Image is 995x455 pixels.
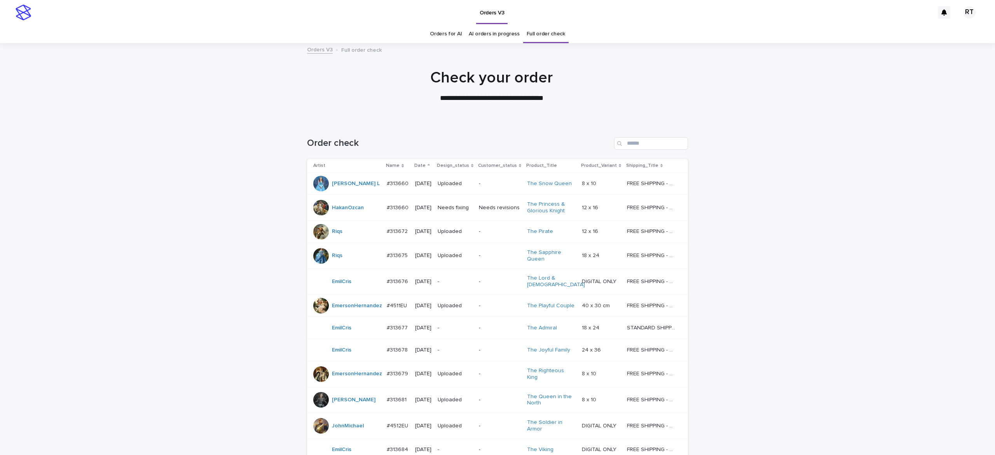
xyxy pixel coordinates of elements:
p: FREE SHIPPING - preview in 1-2 business days, after your approval delivery will take 5-10 busines... [627,301,677,309]
p: [DATE] [415,180,431,187]
p: - [479,397,521,403]
tr: [PERSON_NAME] #313681#313681 [DATE]Uploaded-The Queen in the North 8 x 108 x 10 FREE SHIPPING - p... [307,387,688,413]
p: 12 x 16 [582,203,600,211]
p: Needs fixing [438,205,473,211]
p: #313660 [387,179,410,187]
p: Uploaded [438,371,473,377]
p: #313678 [387,345,409,353]
p: - [479,228,521,235]
a: [PERSON_NAME] L [332,180,380,187]
p: FREE SHIPPING - preview in 1-2 business days, after your approval delivery will take 5-10 b.d. [627,445,677,453]
p: FREE SHIPPING - preview in 1-2 business days, after your approval delivery will take 5-10 b.d. [627,227,677,235]
a: The Lord & [DEMOGRAPHIC_DATA] [527,275,585,288]
tr: EmilCris #313677#313677 [DATE]--The Admiral 18 x 2418 x 24 STANDARD SHIPPING - Up to 4 weeksSTAND... [307,317,688,339]
div: RT [963,6,976,19]
p: - [479,252,521,259]
a: EmilCris [332,347,351,353]
a: [PERSON_NAME] [332,397,375,403]
a: Riqs [332,228,342,235]
p: 12 x 16 [582,227,600,235]
a: JohnMichael [332,423,364,429]
p: [DATE] [415,228,431,235]
p: - [479,347,521,353]
p: [DATE] [415,446,431,453]
p: DIGITAL ONLY [582,277,618,285]
a: The Playful Couple [527,303,574,309]
a: EmersonHernandez [332,303,382,309]
p: [DATE] [415,371,431,377]
p: Shipping_Title [626,161,658,170]
a: The Joyful Family [527,347,570,353]
p: FREE SHIPPING - preview in 1-2 business days, after your approval delivery will take 5-10 b.d. [627,395,677,403]
p: Full order check [341,45,382,54]
p: - [479,278,521,285]
p: Date [414,161,426,170]
p: Uploaded [438,228,473,235]
p: 18 x 24 [582,323,601,331]
a: The Soldier in Armor [527,419,576,432]
p: FREE SHIPPING - preview in 1-2 business days, after your approval delivery will take 5-10 b.d. [627,203,677,211]
p: Uploaded [438,303,473,309]
tr: Riqs #313675#313675 [DATE]Uploaded-The Sapphire Queen 18 x 2418 x 24 FREE SHIPPING - preview in 1... [307,243,688,269]
p: [DATE] [415,278,431,285]
a: EmilCris [332,325,351,331]
p: - [479,325,521,331]
p: [DATE] [415,347,431,353]
p: 40 x 30 cm [582,301,611,309]
input: Search [614,137,688,150]
p: Needs revisions [479,205,521,211]
tr: [PERSON_NAME] L #313660#313660 [DATE]Uploaded-The Snow Queen 8 x 108 x 10 FREE SHIPPING - preview... [307,173,688,195]
tr: JohnMichael #4512EU#4512EU [DATE]Uploaded-The Soldier in Armor DIGITAL ONLYDIGITAL ONLY FREE SHIP... [307,413,688,439]
a: The Princess & Glorious Knight [527,201,576,214]
a: Riqs [332,252,342,259]
p: FREE SHIPPING - preview in 1-2 business days, after your approval delivery will take 5-10 b.d. [627,251,677,259]
p: Uploaded [438,180,473,187]
a: EmilCris [332,278,351,285]
tr: HakanOzcan #313660#313660 [DATE]Needs fixingNeeds revisionsThe Princess & Glorious Knight 12 x 16... [307,195,688,221]
p: FREE SHIPPING - preview in 1-2 business days, after your approval delivery will take 5-10 busines... [627,421,677,429]
p: - [479,423,521,429]
tr: EmilCris #313678#313678 [DATE]--The Joyful Family 24 x 3624 x 36 FREE SHIPPING - preview in 1-2 b... [307,339,688,361]
p: FREE SHIPPING - preview in 1-2 business days, after your approval delivery will take 5-10 b.d. [627,369,677,377]
h1: Check your order [301,68,682,87]
a: The Admiral [527,325,557,331]
p: [DATE] [415,397,431,403]
p: [DATE] [415,303,431,309]
p: [DATE] [415,252,431,259]
p: 24 x 36 [582,345,602,353]
a: The Viking [527,446,553,453]
p: Uploaded [438,397,473,403]
p: [DATE] [415,205,431,211]
p: - [438,347,473,353]
p: Name [386,161,400,170]
a: The Sapphire Queen [527,249,576,262]
p: DIGITAL ONLY [582,445,618,453]
p: 8 x 10 [582,369,598,377]
a: Full order check [527,25,565,43]
p: #313679 [387,369,410,377]
img: stacker-logo-s-only.png [16,5,31,20]
p: FREE SHIPPING - preview in 1-2 business days, after your approval delivery will take 5-10 b.d. [627,277,677,285]
p: - [438,278,473,285]
p: FREE SHIPPING - preview in 1-2 business days, after your approval delivery will take 5-10 b.d. [627,179,677,187]
p: Customer_status [478,161,517,170]
p: #4511EU [387,301,408,309]
a: AI orders in progress [469,25,520,43]
a: HakanOzcan [332,205,364,211]
h1: Order check [307,138,611,149]
a: EmersonHernandez [332,371,382,377]
p: [DATE] [415,325,431,331]
p: #313660 [387,203,410,211]
p: [DATE] [415,423,431,429]
p: - [479,303,521,309]
p: Product_Title [526,161,557,170]
p: Design_status [437,161,469,170]
p: #313677 [387,323,409,331]
tr: EmilCris #313676#313676 [DATE]--The Lord & [DEMOGRAPHIC_DATA] DIGITAL ONLYDIGITAL ONLY FREE SHIPP... [307,269,688,295]
p: - [438,325,473,331]
p: 18 x 24 [582,251,601,259]
a: Orders V3 [307,45,333,54]
a: The Pirate [527,228,553,235]
p: #313676 [387,277,410,285]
